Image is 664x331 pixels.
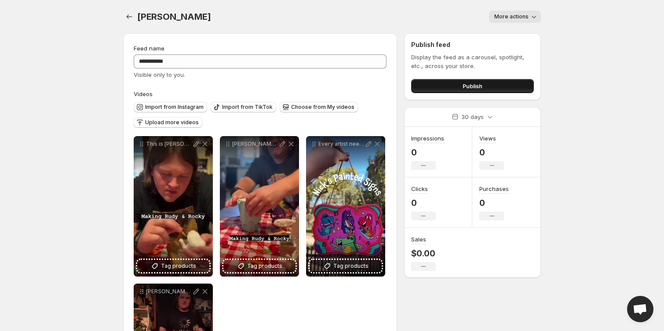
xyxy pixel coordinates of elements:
[479,198,509,208] p: 0
[489,11,541,23] button: More actions
[333,262,368,270] span: Tag products
[222,104,273,111] span: Import from TikTok
[494,13,529,20] span: More actions
[318,140,364,148] p: Every artist needs a simple product they can create again and again It can be a simple idea like ...
[137,11,211,22] span: [PERSON_NAME]
[145,104,204,111] span: Import from Instagram
[220,136,299,277] div: [PERSON_NAME] finished his first set of character figurines Thank you so much to sculptor mentor ...
[145,119,199,126] span: Upload more videos
[134,71,185,78] span: Visible only to you.
[411,53,534,70] p: Display the feed as a carousel, spotlight, etc., across your store.
[479,147,504,158] p: 0
[310,260,382,272] button: Tag products
[134,45,164,52] span: Feed name
[280,102,358,112] button: Choose from My videos
[411,147,444,158] p: 0
[411,198,436,208] p: 0
[146,140,192,148] p: This is [PERSON_NAME] an artist who loves creating toys [PERSON_NAME] created a world called The ...
[134,117,202,128] button: Upload more videos
[134,90,153,97] span: Videos
[291,104,354,111] span: Choose from My videos
[463,82,482,90] span: Publish
[146,288,192,295] p: [PERSON_NAME] is working on your Valentines Day orders with his new Cricut cutting machine He is ...
[211,102,276,112] button: Import from TikTok
[306,136,385,277] div: Every artist needs a simple product they can create again and again It can be a simple idea like ...
[137,260,209,272] button: Tag products
[479,184,509,193] h3: Purchases
[411,40,534,49] h2: Publish feed
[479,134,496,143] h3: Views
[232,140,278,148] p: [PERSON_NAME] finished his first set of character figurines Thank you so much to sculptor mentor ...
[223,260,296,272] button: Tag products
[161,262,196,270] span: Tag products
[411,248,436,259] p: $0.00
[461,112,484,121] p: 30 days
[411,235,426,244] h3: Sales
[411,79,534,93] button: Publish
[134,136,213,277] div: This is [PERSON_NAME] an artist who loves creating toys [PERSON_NAME] created a world called The ...
[247,262,282,270] span: Tag products
[627,296,653,322] div: Open chat
[123,11,135,23] button: Settings
[411,184,428,193] h3: Clicks
[134,102,207,112] button: Import from Instagram
[411,134,444,143] h3: Impressions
